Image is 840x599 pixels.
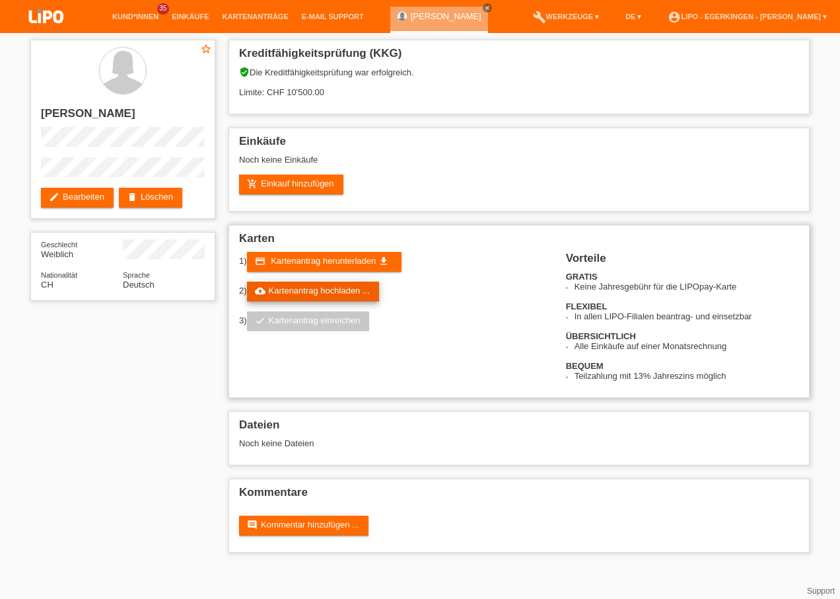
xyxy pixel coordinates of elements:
[566,361,604,371] b: BEQUEM
[483,3,492,13] a: close
[566,301,608,311] b: FLEXIBEL
[165,13,215,20] a: Einkäufe
[41,280,53,290] span: Schweiz
[247,252,402,272] a: credit_card Kartenantrag herunterladen get_app
[247,311,370,331] a: checkKartenantrag einreichen
[668,11,681,24] i: account_circle
[619,13,648,20] a: DE ▾
[411,11,481,21] a: [PERSON_NAME]
[247,282,379,301] a: cloud_uploadKartenantrag hochladen ...
[239,67,250,77] i: verified_user
[239,438,643,448] div: Noch keine Dateien
[378,256,389,266] i: get_app
[566,331,636,341] b: ÜBERSICHTLICH
[49,192,59,202] i: edit
[533,11,546,24] i: build
[575,371,799,381] li: Teilzahlung mit 13% Jahreszins möglich
[123,271,150,279] span: Sprache
[216,13,295,20] a: Kartenanträge
[807,586,835,596] a: Support
[123,280,155,290] span: Deutsch
[239,67,799,107] div: Die Kreditfähigkeitsprüfung war erfolgreich. Limite: CHF 10'500.00
[239,311,549,331] div: 3)
[247,179,258,189] i: add_shopping_cart
[239,47,799,67] h2: Kreditfähigkeitsprüfung (KKG)
[119,188,182,208] a: deleteLöschen
[575,341,799,351] li: Alle Einkäufe auf einer Monatsrechnung
[200,43,212,55] i: star_border
[255,286,265,296] i: cloud_upload
[566,272,598,282] b: GRATIS
[575,311,799,321] li: In allen LIPO-Filialen beantrag- und einsetzbar
[239,252,549,272] div: 1)
[661,13,833,20] a: account_circleLIPO - Egerkingen - [PERSON_NAME] ▾
[247,520,258,530] i: comment
[575,282,799,292] li: Keine Jahresgebühr für die LIPOpay-Karte
[271,256,376,266] span: Kartenantrag herunterladen
[239,175,343,194] a: add_shopping_cartEinkauf hinzufügen
[13,27,79,37] a: LIPO pay
[41,241,77,249] span: Geschlecht
[41,271,77,279] span: Nationalität
[239,155,799,175] div: Noch keine Einkäufe
[41,239,123,259] div: Weiblich
[106,13,165,20] a: Kund*innen
[484,5,491,11] i: close
[566,252,799,272] h2: Vorteile
[239,486,799,506] h2: Kommentare
[255,315,265,326] i: check
[239,419,799,438] h2: Dateien
[157,3,169,15] span: 35
[239,282,549,301] div: 2)
[255,256,265,266] i: credit_card
[295,13,370,20] a: E-Mail Support
[239,135,799,155] h2: Einkäufe
[526,13,606,20] a: buildWerkzeuge ▾
[239,232,799,252] h2: Karten
[41,107,205,127] h2: [PERSON_NAME]
[200,43,212,57] a: star_border
[41,188,114,208] a: editBearbeiten
[127,192,137,202] i: delete
[239,516,368,536] a: commentKommentar hinzufügen ...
